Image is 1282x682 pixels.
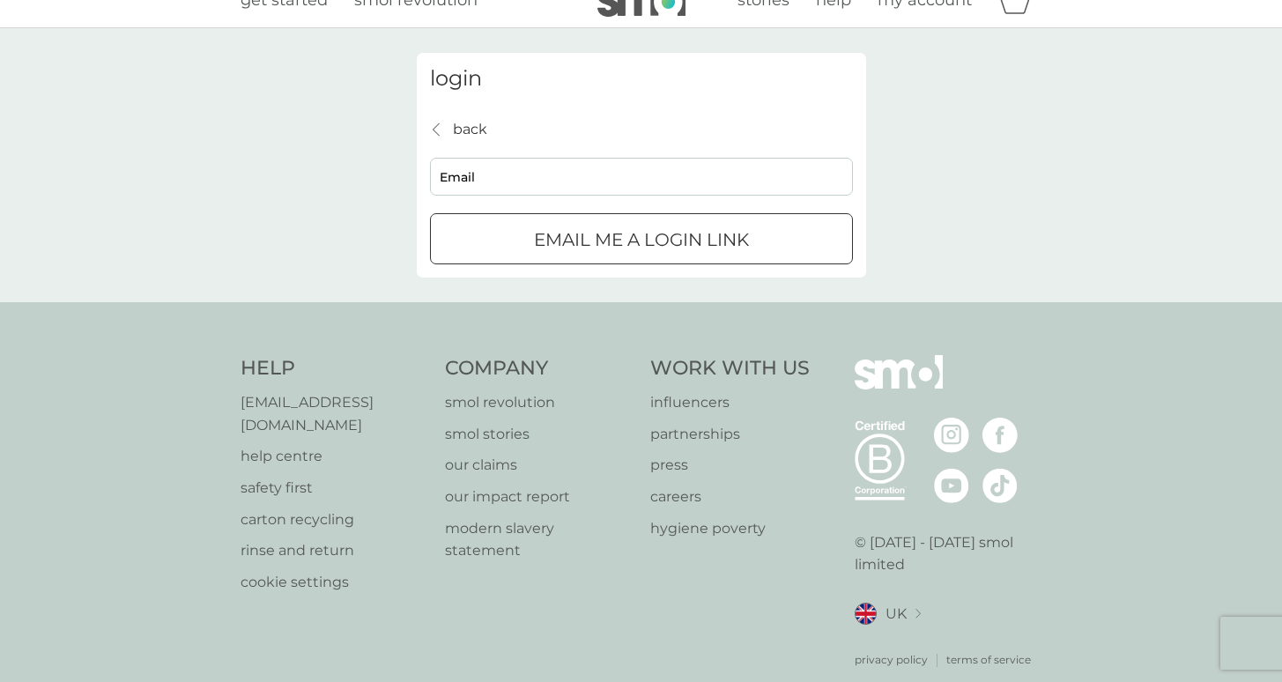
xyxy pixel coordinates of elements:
[445,486,633,508] a: our impact report
[650,423,810,446] a: partnerships
[534,226,749,254] p: Email me a login link
[915,609,921,619] img: select a new location
[445,454,633,477] a: our claims
[241,355,428,382] h4: Help
[982,418,1018,453] img: visit the smol Facebook page
[934,468,969,503] img: visit the smol Youtube page
[445,517,633,562] a: modern slavery statement
[650,355,810,382] h4: Work With Us
[855,603,877,625] img: UK flag
[650,517,810,540] a: hygiene poverty
[946,651,1031,668] a: terms of service
[650,391,810,414] a: influencers
[445,423,633,446] a: smol stories
[886,603,907,626] span: UK
[934,418,969,453] img: visit the smol Instagram page
[241,477,428,500] a: safety first
[453,118,487,141] p: back
[241,508,428,531] a: carton recycling
[855,651,928,668] a: privacy policy
[430,213,853,264] button: Email me a login link
[241,391,428,436] a: [EMAIL_ADDRESS][DOMAIN_NAME]
[650,486,810,508] a: careers
[650,454,810,477] a: press
[445,355,633,382] h4: Company
[982,468,1018,503] img: visit the smol Tiktok page
[241,571,428,594] a: cookie settings
[855,531,1042,576] p: © [DATE] - [DATE] smol limited
[430,66,853,92] h3: login
[445,391,633,414] a: smol revolution
[241,539,428,562] a: rinse and return
[241,445,428,468] a: help centre
[855,355,943,415] img: smol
